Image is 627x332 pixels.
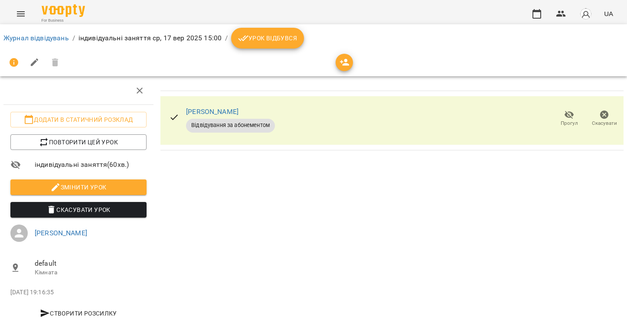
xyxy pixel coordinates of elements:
[3,28,624,49] nav: breadcrumb
[10,288,147,297] p: [DATE] 19:16:35
[35,229,87,237] a: [PERSON_NAME]
[17,182,140,192] span: Змінити урок
[35,159,147,170] span: індивідуальні заняття ( 60 хв. )
[35,268,147,277] p: Кімната
[14,308,143,319] span: Створити розсилку
[592,120,617,127] span: Скасувати
[10,179,147,195] button: Змінити урок
[238,33,297,43] span: Урок відбувся
[72,33,75,43] li: /
[186,107,238,116] a: [PERSON_NAME]
[10,112,147,127] button: Додати в статичний розклад
[225,33,228,43] li: /
[10,202,147,218] button: Скасувати Урок
[552,107,587,131] button: Прогул
[78,33,222,43] p: індивідуальні заняття ср, 17 вер 2025 15:00
[601,6,617,22] button: UA
[604,9,613,18] span: UA
[35,258,147,269] span: default
[10,3,31,24] button: Menu
[17,205,140,215] span: Скасувати Урок
[17,114,140,125] span: Додати в статичний розклад
[42,18,85,23] span: For Business
[186,121,275,129] span: Відвідування за абонементом
[42,4,85,17] img: Voopty Logo
[580,8,592,20] img: avatar_s.png
[587,107,622,131] button: Скасувати
[17,137,140,147] span: Повторити цей урок
[3,34,69,42] a: Журнал відвідувань
[10,134,147,150] button: Повторити цей урок
[561,120,578,127] span: Прогул
[10,306,147,321] button: Створити розсилку
[231,28,304,49] button: Урок відбувся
